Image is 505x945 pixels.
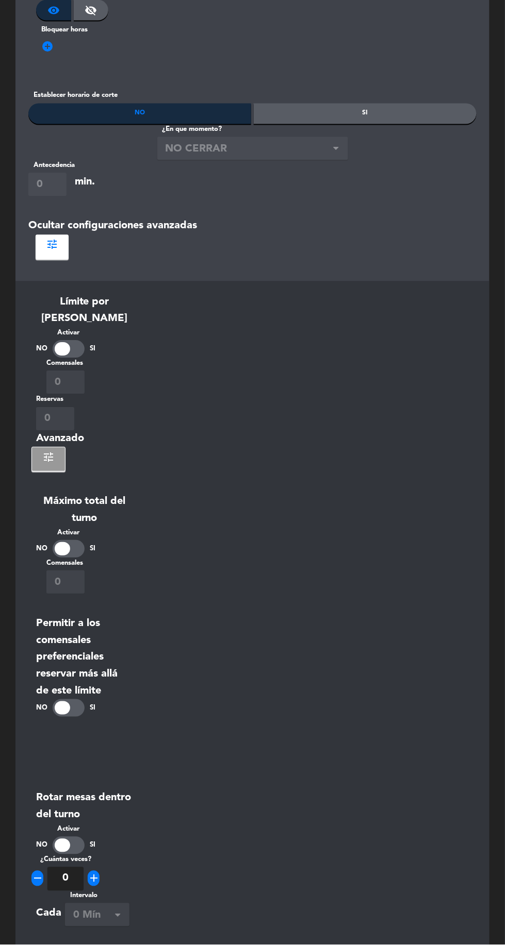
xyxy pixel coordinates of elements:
[46,371,85,394] input: 0
[157,124,348,135] label: ¿En que momento?
[254,104,477,124] div: Si
[42,451,55,464] span: tune
[73,908,113,925] span: 0 Mín
[31,873,44,885] i: remove
[36,431,84,448] div: Avanzado
[88,873,100,885] i: add
[40,855,91,866] label: ¿Cuántas veces?
[36,235,69,260] button: tune
[65,891,129,902] label: Intervalo
[28,173,67,196] input: 0
[36,616,133,700] div: Permitir a los comensales preferenciales reservar más allá de este límite
[31,447,66,472] button: tune
[46,571,85,594] input: 0
[36,328,95,339] label: Activar
[28,218,197,235] div: Ocultar configuraciones avanzadas
[75,174,95,191] div: min.
[36,824,95,835] label: Activar
[31,871,43,887] button: remove
[41,40,54,53] span: add_circle
[46,558,85,569] label: Comensales
[36,494,133,527] div: Máximo total del turno
[28,160,75,171] label: Antecedencia
[36,528,95,538] label: Activar
[36,790,133,824] div: Rotar mesas dentro del turno
[36,294,133,328] div: Límite por [PERSON_NAME]
[36,906,61,923] div: Cada
[47,4,60,16] span: visibility
[36,394,74,405] label: Reservas
[28,90,477,101] label: Establecer horario de corte
[85,4,97,16] span: visibility_off
[88,871,100,887] button: add
[36,24,469,35] label: Bloquear horas
[46,358,85,369] label: Comensales
[36,408,74,431] input: 0
[28,104,251,124] div: No
[46,239,58,251] span: tune
[166,141,332,158] span: NO CERRAR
